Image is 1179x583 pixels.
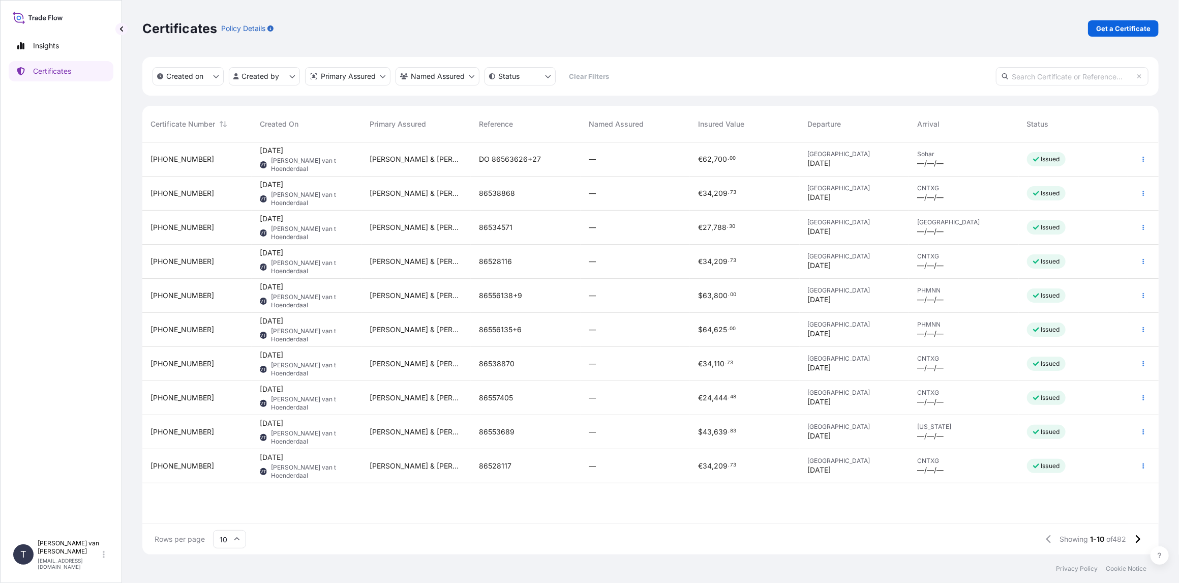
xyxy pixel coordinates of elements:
[1041,257,1060,266] p: Issued
[258,194,269,204] span: TVTH
[730,463,736,467] span: 73
[1096,23,1151,34] p: Get a Certificate
[712,190,714,197] span: ,
[698,292,703,299] span: $
[808,329,831,339] span: [DATE]
[698,462,703,470] span: €
[589,222,596,232] span: —
[1041,189,1060,197] p: Issued
[714,258,728,265] span: 209
[808,158,831,168] span: [DATE]
[714,428,728,435] span: 639
[33,66,71,76] p: Certificates
[730,395,736,399] span: 48
[703,360,712,367] span: 34
[728,191,730,194] span: .
[698,326,703,333] span: $
[258,467,269,477] span: TVTH
[260,384,283,394] span: [DATE]
[150,393,214,403] span: [PHONE_NUMBER]
[703,156,712,163] span: 62
[808,286,901,295] span: [GEOGRAPHIC_DATA]
[153,67,224,85] button: createdOn Filter options
[485,67,556,85] button: certificateStatus Filter options
[589,256,596,267] span: —
[917,320,1010,329] span: PHMNN
[370,290,463,301] span: [PERSON_NAME] & [PERSON_NAME] Netherlands B.V.
[20,549,26,560] span: T
[1106,565,1146,573] p: Cookie Notice
[321,71,376,81] p: Primary Assured
[1041,462,1060,470] p: Issued
[150,427,214,437] span: [PHONE_NUMBER]
[917,252,1010,260] span: CNTXG
[714,326,727,333] span: 625
[260,248,283,258] span: [DATE]
[150,325,214,335] span: [PHONE_NUMBER]
[808,363,831,373] span: [DATE]
[917,355,1010,363] span: CNTXG
[808,184,901,192] span: [GEOGRAPHIC_DATA]
[1041,155,1060,163] p: Issued
[917,389,1010,397] span: CNTXG
[808,119,841,129] span: Departure
[479,359,515,369] span: 86538870
[1088,20,1159,37] a: Get a Certificate
[479,119,513,129] span: Reference
[730,327,736,331] span: 00
[271,259,353,275] span: [PERSON_NAME] van t Hoenderdaal
[260,418,283,428] span: [DATE]
[242,71,280,81] p: Created by
[1056,565,1098,573] a: Privacy Policy
[1027,119,1049,129] span: Status
[260,282,283,292] span: [DATE]
[808,397,831,407] span: [DATE]
[712,394,714,401] span: ,
[589,393,596,403] span: —
[698,360,703,367] span: €
[260,316,283,326] span: [DATE]
[1041,428,1060,436] p: Issued
[703,224,711,231] span: 27
[714,156,727,163] span: 700
[729,225,735,228] span: 30
[370,325,463,335] span: [PERSON_NAME] & [PERSON_NAME] Netherlands B.V.
[370,119,426,129] span: Primary Assured
[917,329,944,339] span: —/—/—
[155,534,205,544] span: Rows per page
[730,157,736,160] span: 00
[258,432,269,443] span: TVTH
[917,431,944,441] span: —/—/—
[38,558,101,570] p: [EMAIL_ADDRESS][DOMAIN_NAME]
[714,462,728,470] span: 209
[703,258,712,265] span: 34
[258,228,269,238] span: TVTH
[703,190,712,197] span: 34
[150,359,214,369] span: [PHONE_NUMBER]
[727,361,733,365] span: 73
[271,429,353,446] span: [PERSON_NAME] van t Hoenderdaal
[271,463,353,480] span: [PERSON_NAME] van t Hoenderdaal
[589,154,596,164] span: —
[221,23,265,34] p: Policy Details
[698,156,703,163] span: €
[917,260,944,271] span: —/—/—
[917,363,944,373] span: —/—/—
[370,461,463,471] span: [PERSON_NAME] & [PERSON_NAME] Netherlands B.V.
[698,428,703,435] span: $
[589,119,644,129] span: Named Assured
[728,293,730,297] span: .
[150,461,214,471] span: [PHONE_NUMBER]
[589,290,596,301] span: —
[9,61,113,81] a: Certificates
[714,292,728,299] span: 800
[730,429,736,433] span: 83
[711,224,713,231] span: ,
[917,119,940,129] span: Arrival
[370,154,463,164] span: [PERSON_NAME] & [PERSON_NAME] Netherlands B.V.
[1041,223,1060,231] p: Issued
[479,393,513,403] span: 86557405
[712,156,714,163] span: ,
[479,427,515,437] span: 86553689
[33,41,59,51] p: Insights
